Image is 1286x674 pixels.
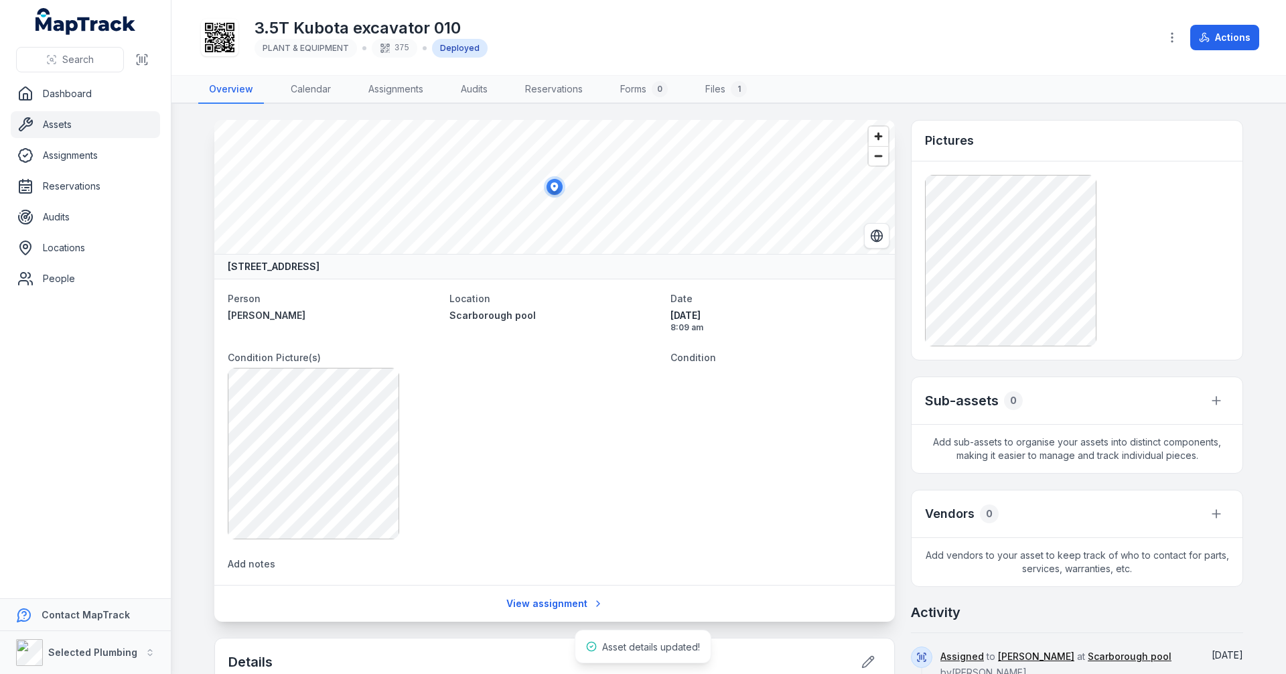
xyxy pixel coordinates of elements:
a: Audits [450,76,498,104]
h2: Activity [911,603,960,622]
h3: Vendors [925,504,975,523]
span: Location [449,293,490,304]
button: Actions [1190,25,1259,50]
span: Add notes [228,558,275,569]
a: Calendar [280,76,342,104]
span: Person [228,293,261,304]
div: Deployed [432,39,488,58]
div: 0 [1004,391,1023,410]
span: 8:09 am [670,322,881,333]
span: Asset details updated! [602,641,700,653]
a: Forms0 [610,76,678,104]
a: Dashboard [11,80,160,107]
strong: Selected Plumbing [48,647,137,658]
div: 375 [372,39,417,58]
strong: [STREET_ADDRESS] [228,260,319,273]
a: Assignments [11,142,160,169]
button: Switch to Satellite View [864,223,889,249]
a: [PERSON_NAME] [998,650,1074,663]
a: Scarborough pool [1088,650,1171,663]
div: 0 [652,81,668,97]
time: 6/12/2025, 8:09:46 AM [670,309,881,333]
span: PLANT & EQUIPMENT [263,43,349,53]
a: MapTrack [35,8,136,35]
span: Date [670,293,693,304]
span: Add vendors to your asset to keep track of who to contact for parts, services, warranties, etc. [912,538,1242,586]
h2: Details [228,653,273,671]
h3: Pictures [925,131,974,150]
span: Add sub-assets to organise your assets into distinct components, making it easier to manage and t... [912,425,1242,473]
canvas: Map [214,120,895,254]
strong: Contact MapTrack [42,609,130,620]
a: People [11,265,160,292]
button: Zoom out [869,146,888,165]
div: 1 [731,81,747,97]
a: Assets [11,111,160,138]
time: 6/12/2025, 8:09:46 AM [1212,649,1243,661]
a: Audits [11,204,160,230]
a: Assigned [940,650,984,663]
a: Assignments [358,76,434,104]
h2: Sub-assets [925,391,999,410]
a: Overview [198,76,264,104]
span: Condition [670,352,716,363]
a: Files1 [695,76,758,104]
span: [DATE] [670,309,881,322]
a: View assignment [498,591,612,616]
h1: 3.5T Kubota excavator 010 [255,17,488,39]
button: Search [16,47,124,72]
div: 0 [980,504,999,523]
a: [PERSON_NAME] [228,309,439,322]
a: Locations [11,234,160,261]
button: Zoom in [869,127,888,146]
span: Scarborough pool [449,310,536,321]
a: Scarborough pool [449,309,660,322]
span: Condition Picture(s) [228,352,321,363]
span: Search [62,53,94,66]
span: [DATE] [1212,649,1243,661]
a: Reservations [514,76,593,104]
a: Reservations [11,173,160,200]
